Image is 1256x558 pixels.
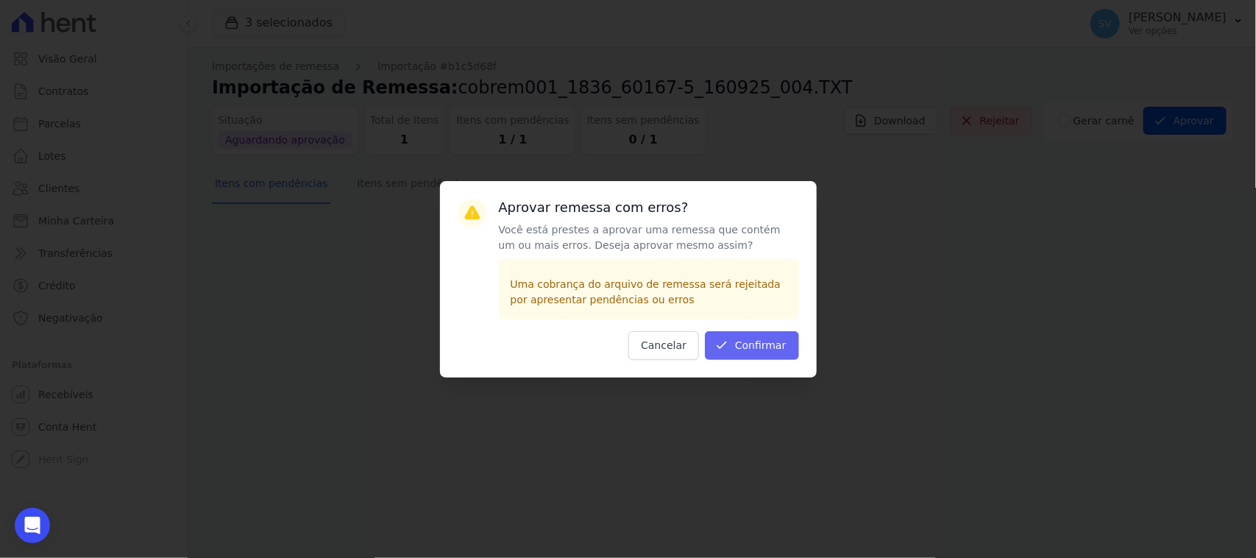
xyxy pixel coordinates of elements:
[511,277,787,308] p: Uma cobrança do arquivo de remessa será rejeitada por apresentar pendências ou erros
[499,199,799,216] h3: Aprovar remessa com erros?
[628,331,699,360] button: Cancelar
[705,331,799,360] button: Confirmar
[499,222,799,253] p: Você está prestes a aprovar uma remessa que contém um ou mais erros. Deseja aprovar mesmo assim?
[15,508,50,543] div: Open Intercom Messenger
